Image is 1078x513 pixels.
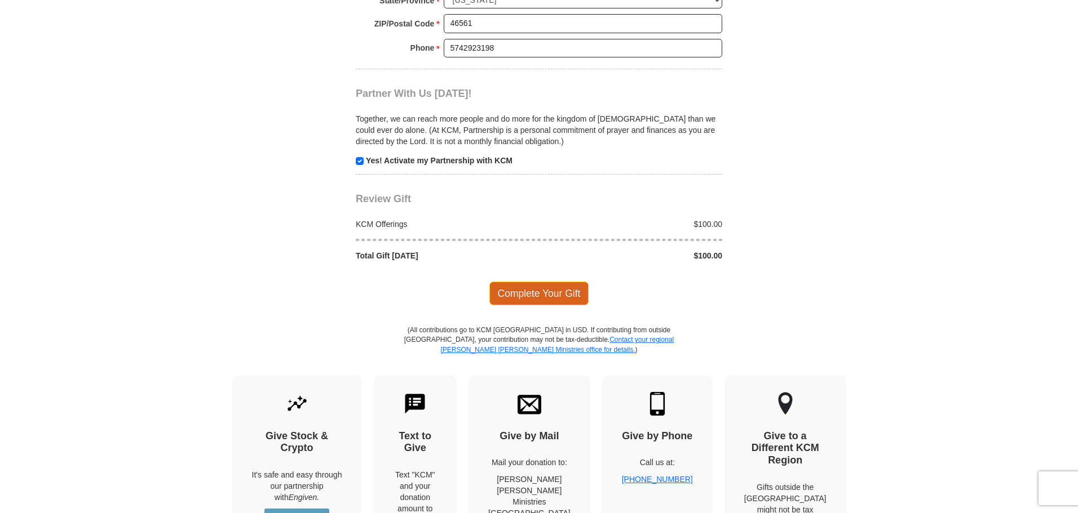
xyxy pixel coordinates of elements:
[289,493,319,502] i: Engiven.
[252,469,342,503] p: It's safe and easy through our partnership with
[622,457,693,468] p: Call us at:
[440,336,674,353] a: Contact your regional [PERSON_NAME] [PERSON_NAME] Ministries office for details.
[622,430,693,443] h4: Give by Phone
[350,218,540,230] div: KCM Offerings
[350,250,540,261] div: Total Gift [DATE]
[252,430,342,454] h4: Give Stock & Crypto
[404,325,674,374] p: (All contributions go to KCM [GEOGRAPHIC_DATA] in USD. If contributing from outside [GEOGRAPHIC_D...
[539,250,728,261] div: $100.00
[777,392,793,416] img: other-region
[366,156,513,165] strong: Yes! Activate my Partnership with KCM
[744,430,827,467] h4: Give to a Different KCM Region
[356,193,411,204] span: Review Gift
[410,40,435,56] strong: Phone
[518,392,541,416] img: envelope.svg
[646,392,669,416] img: mobile.svg
[374,16,435,32] strong: ZIP/Postal Code
[622,475,693,484] a: [PHONE_NUMBER]
[539,218,728,230] div: $100.00
[488,430,571,443] h4: Give by Mail
[403,392,427,416] img: text-to-give.svg
[489,282,589,305] span: Complete Your Gift
[356,113,722,147] p: Together, we can reach more people and do more for the kingdom of [DEMOGRAPHIC_DATA] than we coul...
[394,430,438,454] h4: Text to Give
[356,88,472,99] span: Partner With Us [DATE]!
[488,457,571,468] p: Mail your donation to:
[285,392,309,416] img: give-by-stock.svg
